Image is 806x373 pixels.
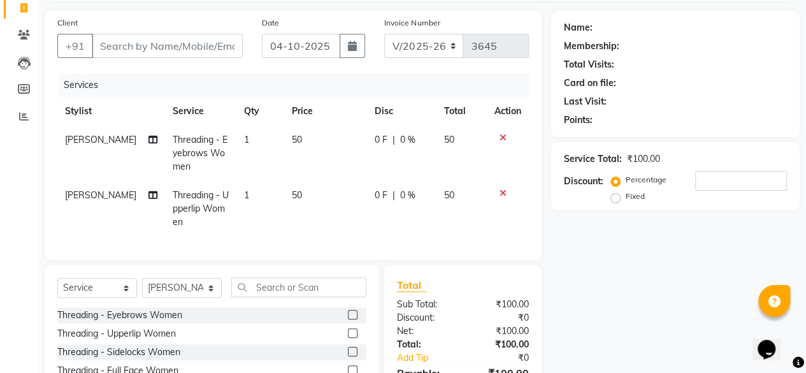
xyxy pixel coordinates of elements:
[65,189,136,201] span: [PERSON_NAME]
[436,97,487,126] th: Total
[463,311,538,325] div: ₹0
[463,325,538,338] div: ₹100.00
[262,17,279,29] label: Date
[165,97,236,126] th: Service
[397,279,426,292] span: Total
[57,34,93,58] button: +91
[564,77,616,90] div: Card on file:
[57,17,78,29] label: Client
[387,351,475,365] a: Add Tip
[92,34,243,58] input: Search by Name/Mobile/Email/Code
[236,97,284,126] th: Qty
[392,133,395,147] span: |
[284,97,367,126] th: Price
[173,189,229,228] span: Threading - Upperlip Women
[375,133,387,147] span: 0 F
[65,134,136,145] span: [PERSON_NAME]
[59,73,538,97] div: Services
[564,113,593,127] div: Points:
[231,277,366,297] input: Search or Scan
[475,351,538,365] div: ₹0
[752,322,793,360] iframe: chat widget
[400,189,415,202] span: 0 %
[443,189,454,201] span: 50
[384,17,440,29] label: Invoice Number
[57,97,165,126] th: Stylist
[367,97,436,126] th: Disc
[244,189,249,201] span: 1
[387,311,463,325] div: Discount:
[387,338,463,351] div: Total:
[443,134,454,145] span: 50
[57,327,176,340] div: Threading - Upperlip Women
[564,152,622,166] div: Service Total:
[375,189,387,202] span: 0 F
[564,21,593,34] div: Name:
[292,134,302,145] span: 50
[392,189,395,202] span: |
[463,298,538,311] div: ₹100.00
[57,346,180,359] div: Threading - Sidelocks Women
[387,325,463,338] div: Net:
[244,134,249,145] span: 1
[173,134,227,172] span: Threading - Eyebrows Women
[400,133,415,147] span: 0 %
[627,152,660,166] div: ₹100.00
[564,175,603,188] div: Discount:
[57,309,182,322] div: Threading - Eyebrows Women
[564,40,619,53] div: Membership:
[626,191,645,202] label: Fixed
[463,338,538,351] div: ₹100.00
[564,95,607,108] div: Last Visit:
[487,97,529,126] th: Action
[564,58,614,71] div: Total Visits:
[626,174,666,186] label: Percentage
[387,298,463,311] div: Sub Total:
[292,189,302,201] span: 50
